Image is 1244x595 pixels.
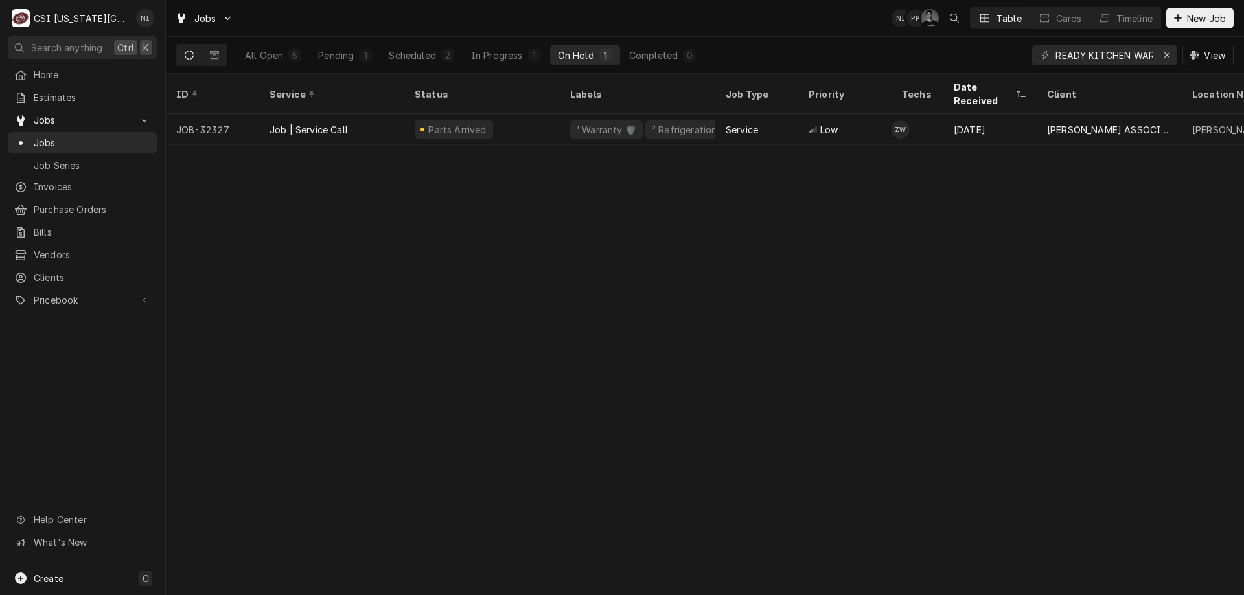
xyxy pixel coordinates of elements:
[1182,45,1234,65] button: View
[8,509,157,530] a: Go to Help Center
[34,573,63,584] span: Create
[8,289,157,311] a: Go to Pricebook
[8,155,157,176] a: Job Series
[444,49,452,62] div: 2
[944,8,965,28] button: Open search
[318,49,354,62] div: Pending
[570,87,705,101] div: Labels
[136,9,154,27] div: Nate Ingram's Avatar
[892,9,910,27] div: Nate Ingram's Avatar
[1201,49,1228,62] span: View
[170,8,238,29] a: Go to Jobs
[34,68,151,82] span: Home
[921,9,939,27] div: DB
[427,123,488,137] div: Parts Arrived
[1055,45,1153,65] input: Keyword search
[8,109,157,131] a: Go to Jobs
[892,9,910,27] div: NI
[34,113,132,127] span: Jobs
[34,535,150,549] span: What's New
[726,123,758,137] div: Service
[1056,12,1082,25] div: Cards
[558,49,594,62] div: On Hold
[902,87,933,101] div: Techs
[31,41,102,54] span: Search anything
[602,49,610,62] div: 1
[143,572,149,585] span: C
[726,87,788,101] div: Job Type
[245,49,283,62] div: All Open
[136,9,154,27] div: NI
[362,49,369,62] div: 1
[629,49,678,62] div: Completed
[8,132,157,153] a: Jobs
[1184,12,1228,25] span: New Job
[531,49,538,62] div: 1
[143,41,149,54] span: K
[906,9,925,27] div: Philip Potter's Avatar
[8,36,157,59] button: Search anythingCtrlK
[651,123,732,137] div: ² Refrigeration ❄️
[12,9,30,27] div: CSI Kansas City's Avatar
[820,123,838,137] span: Low
[1157,45,1177,65] button: Erase input
[892,120,910,139] div: ZW
[389,49,435,62] div: Scheduled
[166,114,259,145] div: JOB-32327
[8,87,157,108] a: Estimates
[176,87,246,101] div: ID
[34,271,151,284] span: Clients
[8,199,157,220] a: Purchase Orders
[809,87,879,101] div: Priority
[34,159,151,172] span: Job Series
[34,136,151,150] span: Jobs
[892,120,910,139] div: Zach Wilson's Avatar
[8,64,157,85] a: Home
[8,267,157,288] a: Clients
[685,49,693,62] div: 0
[1116,12,1153,25] div: Timeline
[34,12,129,25] div: CSI [US_STATE][GEOGRAPHIC_DATA]
[270,87,391,101] div: Service
[471,49,523,62] div: In Progress
[943,114,1037,145] div: [DATE]
[34,513,150,526] span: Help Center
[34,225,151,239] span: Bills
[34,248,151,262] span: Vendors
[575,123,638,137] div: ¹ Warranty 🛡️
[117,41,134,54] span: Ctrl
[194,12,216,25] span: Jobs
[291,49,299,62] div: 5
[415,87,547,101] div: Status
[996,12,1022,25] div: Table
[906,9,925,27] div: PP
[34,91,151,104] span: Estimates
[8,244,157,265] a: Vendors
[270,123,348,137] div: Job | Service Call
[921,9,939,27] div: David Bartolomucci's Avatar
[34,203,151,216] span: Purchase Orders
[8,176,157,197] a: Invoices
[1047,87,1169,101] div: Client
[8,221,157,243] a: Bills
[1166,8,1234,28] button: New Job
[1047,123,1171,137] div: [PERSON_NAME] ASSOCIATES (READY KITCHEN WARRANTY)
[34,293,132,307] span: Pricebook
[12,9,30,27] div: C
[954,80,1013,107] div: Date Received
[8,532,157,553] a: Go to What's New
[34,180,151,194] span: Invoices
